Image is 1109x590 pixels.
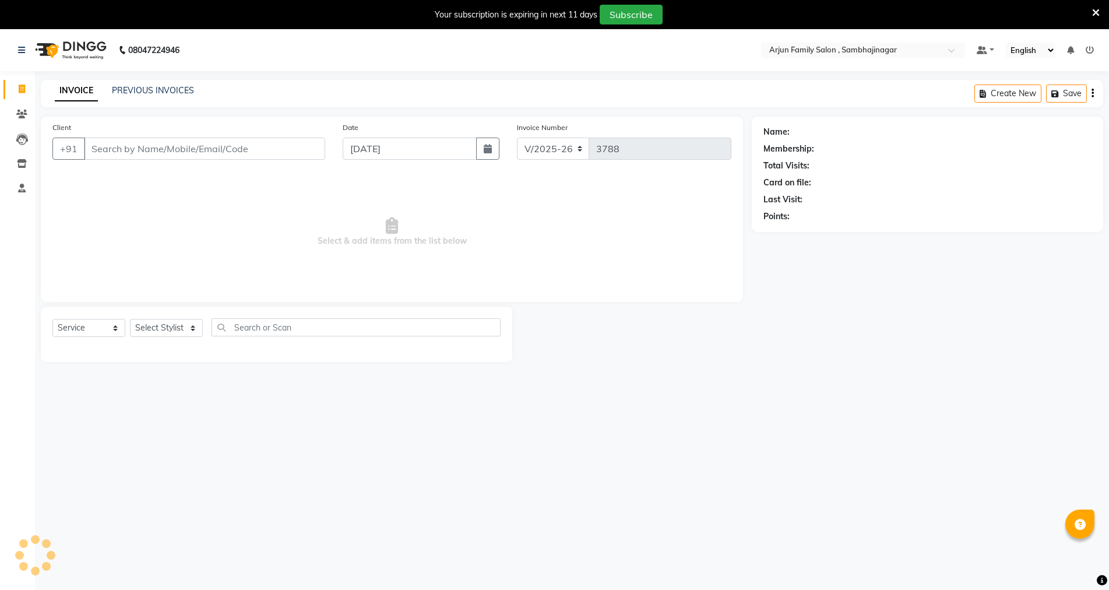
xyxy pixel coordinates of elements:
div: Card on file: [763,177,811,189]
a: INVOICE [55,80,98,101]
button: Create New [974,85,1041,103]
input: Search or Scan [212,318,501,336]
div: Last Visit: [763,194,802,206]
span: Select & add items from the list below [52,174,731,290]
label: Client [52,122,71,133]
div: Total Visits: [763,160,809,172]
b: 08047224946 [128,34,179,66]
a: PREVIOUS INVOICES [112,85,194,96]
label: Invoice Number [517,122,568,133]
img: logo [30,34,110,66]
div: Your subscription is expiring in next 11 days [435,9,597,21]
button: Subscribe [600,5,663,24]
button: Save [1046,85,1087,103]
div: Points: [763,210,790,223]
label: Date [343,122,358,133]
div: Name: [763,126,790,138]
button: +91 [52,138,85,160]
input: Search by Name/Mobile/Email/Code [84,138,325,160]
div: Membership: [763,143,814,155]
